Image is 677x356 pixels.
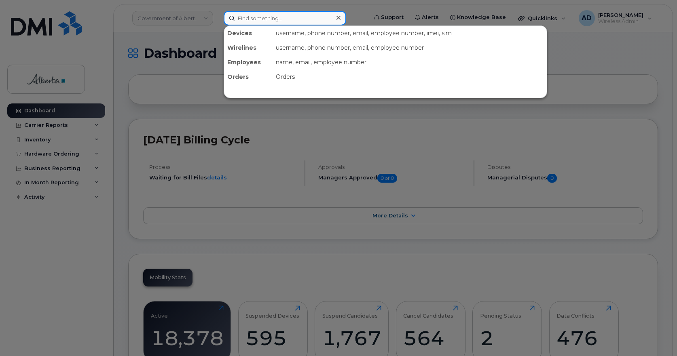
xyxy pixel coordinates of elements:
div: name, email, employee number [273,55,547,70]
div: Devices [224,26,273,40]
div: Employees [224,55,273,70]
div: Wirelines [224,40,273,55]
div: username, phone number, email, employee number, imei, sim [273,26,547,40]
div: Orders [273,70,547,84]
div: Orders [224,70,273,84]
div: username, phone number, email, employee number [273,40,547,55]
